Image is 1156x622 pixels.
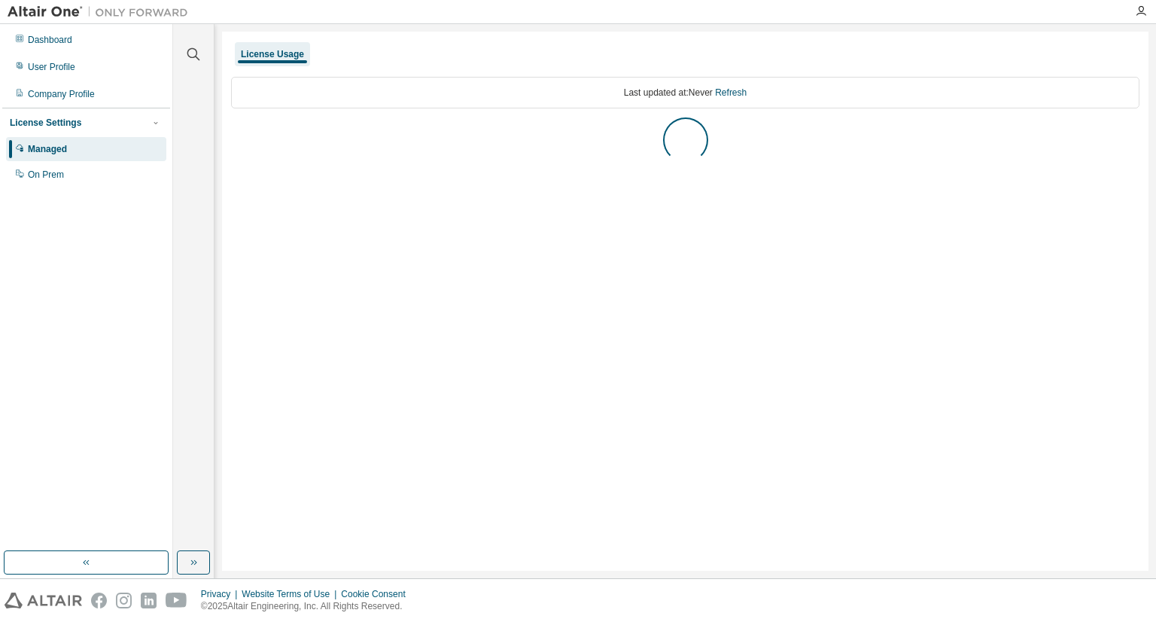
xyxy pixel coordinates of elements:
[28,61,75,73] div: User Profile
[5,593,82,608] img: altair_logo.svg
[201,600,415,613] p: © 2025 Altair Engineering, Inc. All Rights Reserved.
[141,593,157,608] img: linkedin.svg
[28,88,95,100] div: Company Profile
[28,169,64,181] div: On Prem
[341,588,414,600] div: Cookie Consent
[28,143,67,155] div: Managed
[242,588,341,600] div: Website Terms of Use
[166,593,187,608] img: youtube.svg
[10,117,81,129] div: License Settings
[231,77,1139,108] div: Last updated at: Never
[116,593,132,608] img: instagram.svg
[8,5,196,20] img: Altair One
[715,87,747,98] a: Refresh
[28,34,72,46] div: Dashboard
[241,48,304,60] div: License Usage
[201,588,242,600] div: Privacy
[91,593,107,608] img: facebook.svg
